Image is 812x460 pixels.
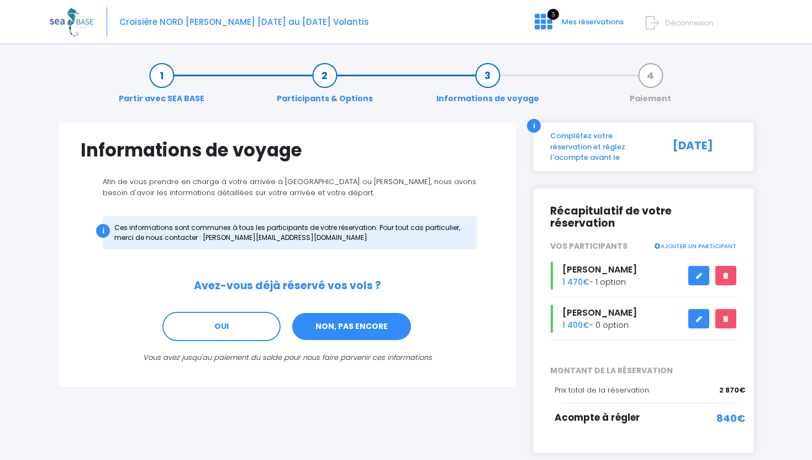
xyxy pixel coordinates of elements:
span: Acompte à régler [555,411,640,424]
a: Informations de voyage [431,70,545,104]
span: [PERSON_NAME] [562,263,637,276]
div: i [96,224,110,238]
span: MONTANT DE LA RÉSERVATION [542,365,745,377]
h1: Informations de voyage [81,139,494,161]
div: [DATE] [661,130,745,163]
span: 3 [547,9,559,20]
a: Participants & Options [271,70,378,104]
div: i [527,119,541,133]
a: 3 Mes réservations [526,20,630,31]
a: Partir avec SEA BASE [113,70,210,104]
a: NON, PAS ENCORE [291,312,412,342]
div: - 1 option [542,262,745,290]
a: Paiement [624,70,677,104]
div: - 0 option [542,305,745,333]
span: Déconnexion [665,18,713,28]
a: OUI [162,312,281,342]
span: 2 870€ [719,385,745,396]
span: Prix total de la réservation [555,385,649,395]
i: Vous avez jusqu'au paiement du solde pour nous faire parvenir ces informations [143,352,432,363]
span: 840€ [716,411,745,426]
p: Afin de vous prendre en charge à votre arrivée à [GEOGRAPHIC_DATA] ou [PERSON_NAME], nous avons b... [81,176,494,198]
span: 1 400€ [562,320,589,331]
div: Ces informations sont communes à tous les participants de votre réservation. Pour tout cas partic... [103,216,477,249]
span: [PERSON_NAME] [562,306,637,319]
h2: Avez-vous déjà réservé vos vols ? [81,280,494,292]
span: 1 470€ [562,276,589,287]
a: AJOUTER UN PARTICIPANT [653,241,736,250]
span: Croisière NORD [PERSON_NAME] [DATE] au [DATE] Volantis [119,16,369,28]
div: VOS PARTICIPANTS [542,241,745,252]
span: Mes réservations [562,17,624,27]
div: Complétez votre réservation et réglez l'acompte avant le [542,130,661,163]
h2: Récapitulatif de votre réservation [550,205,737,231]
